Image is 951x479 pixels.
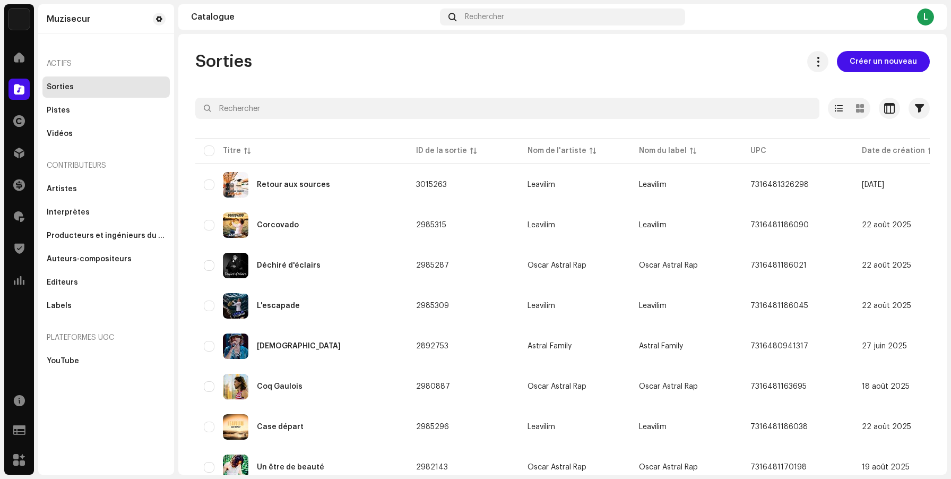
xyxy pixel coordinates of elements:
div: Auteurs-compositeurs [47,255,132,263]
span: Leavilim [639,181,667,189]
re-m-nav-item: Artistes [42,178,170,200]
button: Créer un nouveau [837,51,930,72]
img: 16b6bd5d-5919-4429-ac50-464c58e7497a [223,172,248,198]
input: Rechercher [195,98,819,119]
div: Un être de beauté [257,464,324,471]
div: L [917,8,934,25]
span: 22 août 2025 [862,302,911,310]
span: 7316481186038 [750,423,808,431]
div: Vidéos [47,130,73,138]
div: ID de la sortie [416,146,467,156]
div: Oscar Astral Rap [528,262,586,269]
re-m-nav-item: Éditeurs [42,272,170,293]
span: Leavilim [528,423,622,431]
re-m-nav-item: Producteurs et ingénieurs du son [42,225,170,246]
span: 3015263 [416,181,447,189]
div: Leavilim [528,302,555,310]
div: Labels [47,302,72,310]
div: Titre [223,146,241,156]
div: Artistes [47,185,77,193]
div: Nom du label [639,146,687,156]
span: Oscar Astral Rap [528,262,622,269]
img: 165a6b48-31f9-4a21-b8ac-7280ecdc8b54 [223,333,248,359]
re-m-nav-item: Auteurs-compositeurs [42,249,170,270]
span: 2982143 [416,464,448,471]
div: Leavilim [528,181,555,189]
img: 1142121f-3ae0-46b4-b5d5-01ed9a7044f7 [223,414,248,440]
img: 57a1b91d-3783-40f3-adaa-4306662ce8fd [223,212,248,238]
div: Producteurs et ingénieurs du son [47,232,166,240]
span: 7316481326298 [750,181,809,189]
re-m-nav-item: Interprètes [42,202,170,223]
span: 2985287 [416,262,449,269]
img: 767b8677-5a56-4b46-abab-1c5a2eb5366a [8,8,30,30]
span: Astral Family [528,343,622,350]
re-a-nav-header: Contributeurs [42,153,170,178]
span: 22 août 2025 [862,221,911,229]
div: Coq Gaulois [257,383,302,390]
re-m-nav-item: Pistes [42,100,170,121]
span: 2892753 [416,343,448,350]
img: 61716d30-d9a0-498d-8eef-dca6310e9cf3 [223,374,248,399]
re-m-nav-item: YouTube [42,350,170,372]
div: Déchiré d'éclairs [257,262,321,269]
span: Oscar Astral Rap [639,383,698,390]
img: 97980b00-166b-49f9-90a1-af9a9ecc85cc [223,253,248,278]
div: Sorties [47,83,74,91]
span: 27 juin 2025 [862,343,907,350]
span: Créer un nouveau [850,51,917,72]
div: Leavilim [528,221,555,229]
img: a55ae0d8-cdbc-493e-93ed-bf39eb7cfde1 [223,293,248,319]
span: 18 août 2025 [862,383,910,390]
re-m-nav-item: Labels [42,295,170,317]
span: 22 août 2025 [862,262,911,269]
span: Leavilim [639,423,667,431]
div: Date de création [862,146,925,156]
div: L'escapade [257,302,300,310]
div: Corcovado [257,221,299,229]
span: 24 sept. 2025 [862,181,884,189]
div: Muzisecur [47,15,90,23]
div: YouTube [47,357,79,365]
span: 7316481186045 [750,302,808,310]
div: Catalogue [191,13,436,21]
span: 7316481186090 [750,221,809,229]
span: 7316481170198 [750,464,807,471]
div: Leavilim [528,423,555,431]
div: Éditeurs [47,278,78,287]
span: Sorties [195,51,252,72]
span: Oscar Astral Rap [639,464,698,471]
span: 2980887 [416,383,450,390]
span: Leavilim [528,302,622,310]
span: 22 août 2025 [862,423,911,431]
span: Leavilim [528,221,622,229]
div: Oscar Astral Rap [528,383,586,390]
span: 7316481163695 [750,383,807,390]
div: Pistes [47,106,70,115]
div: Sutra [257,343,341,350]
span: 19 août 2025 [862,464,910,471]
re-a-nav-header: Plateformes UGC [42,325,170,350]
span: 7316480941317 [750,343,808,350]
re-a-nav-header: Actifs [42,51,170,76]
span: 7316481186021 [750,262,807,269]
span: Rechercher [465,13,504,21]
span: Astral Family [639,343,683,350]
div: Retour aux sources [257,181,330,189]
span: Oscar Astral Rap [528,464,622,471]
div: Astral Family [528,343,572,350]
div: Oscar Astral Rap [528,464,586,471]
span: Oscar Astral Rap [528,383,622,390]
re-m-nav-item: Vidéos [42,123,170,144]
span: Oscar Astral Rap [639,262,698,269]
div: Interprètes [47,208,90,217]
re-m-nav-item: Sorties [42,76,170,98]
span: Leavilim [528,181,622,189]
div: Nom de l'artiste [528,146,586,156]
span: Leavilim [639,221,667,229]
span: 2985315 [416,221,446,229]
div: Case départ [257,423,304,431]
